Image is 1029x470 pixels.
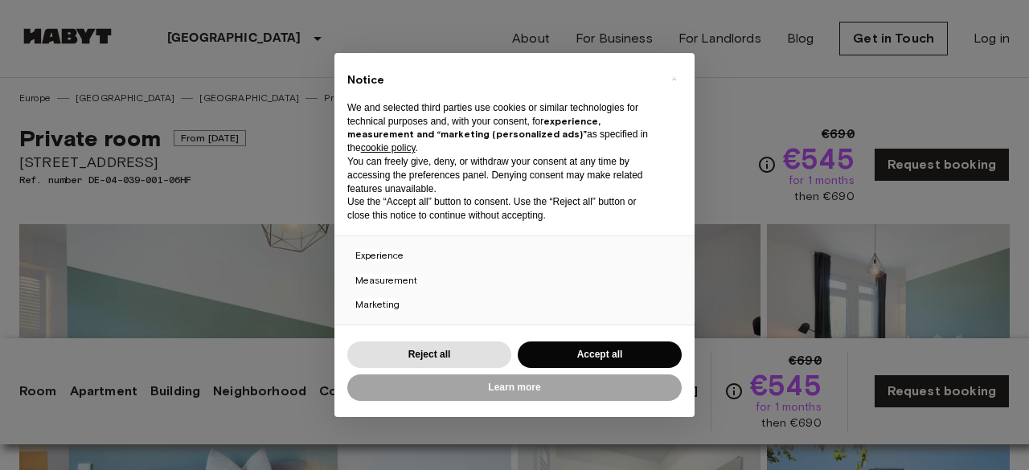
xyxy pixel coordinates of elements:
span: Marketing [355,298,400,310]
p: You can freely give, deny, or withdraw your consent at any time by accessing the preferences pane... [347,155,656,195]
strong: experience, measurement and “marketing (personalized ads)” [347,115,601,141]
button: Accept all [518,341,682,368]
button: Close this notice [661,66,687,92]
button: Learn more [347,374,682,401]
h2: Notice [347,72,656,88]
a: cookie policy [361,142,416,153]
p: Use the “Accept all” button to consent. Use the “Reject all” button or close this notice to conti... [347,195,656,223]
span: × [671,69,677,88]
span: Measurement [355,274,417,286]
p: We and selected third parties use cookies or similar technologies for technical purposes and, wit... [347,101,656,155]
span: Experience [355,249,404,261]
button: Reject all [347,341,511,368]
